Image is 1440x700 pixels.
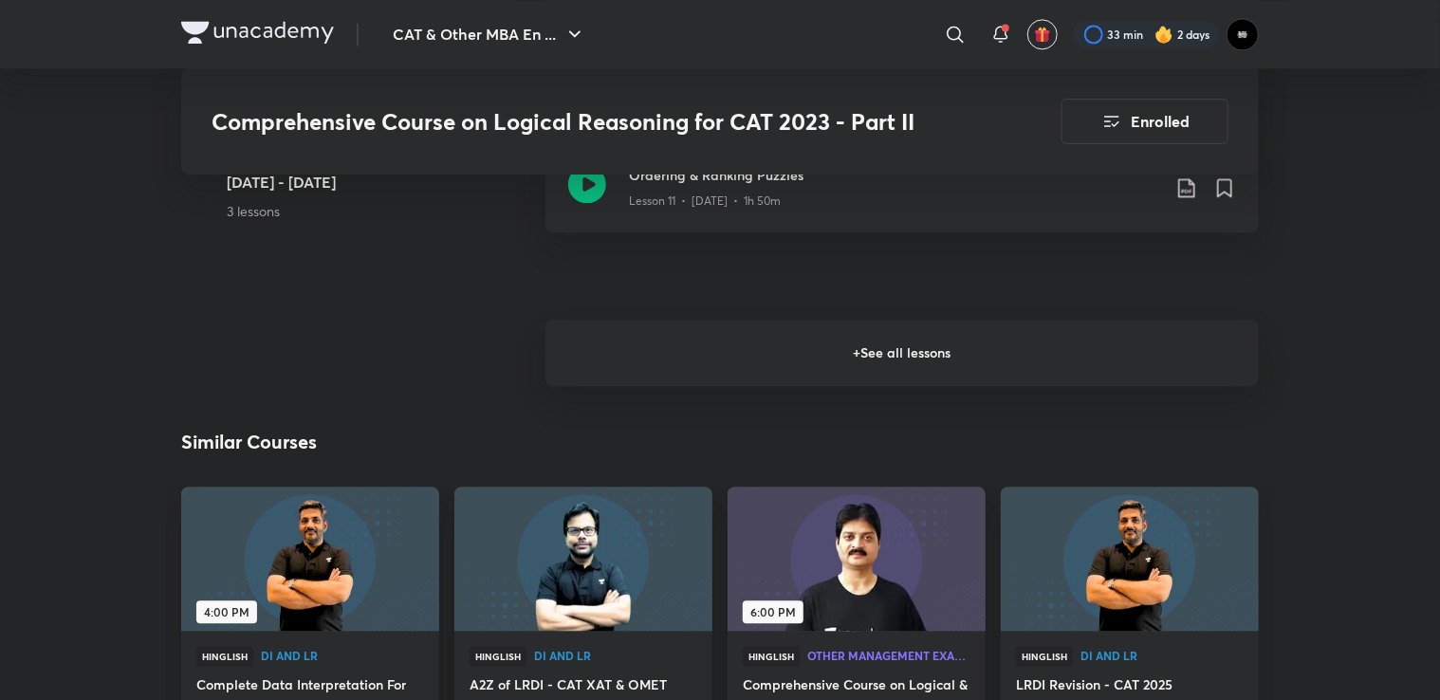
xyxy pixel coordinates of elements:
span: Other Management Exams [807,650,970,661]
h2: Similar Courses [181,428,317,456]
span: Hinglish [196,646,253,667]
a: DI and LR [261,650,424,663]
p: Lesson 11 • [DATE] • 1h 50m [629,193,781,210]
a: new-thumbnail [454,487,712,631]
a: DI and LR [1080,650,1244,663]
a: new-thumbnail4:00 PM [181,487,439,631]
button: CAT & Other MBA En ... [381,15,598,53]
span: DI and LR [1080,650,1244,661]
a: new-thumbnail [1001,487,1259,631]
a: A2Z of LRDI - CAT XAT & OMET [470,674,697,698]
p: 3 lessons [227,201,530,221]
a: Company Logo [181,21,334,48]
h3: Ordering & Ranking Puzzles [629,165,1160,185]
span: DI and LR [261,650,424,661]
img: streak [1154,25,1173,44]
span: Hinglish [470,646,526,667]
a: DI and LR [534,650,697,663]
a: new-thumbnail6:00 PM [728,487,986,631]
a: LRDI Revision - CAT 2025 [1016,674,1244,698]
img: new-thumbnail [998,486,1261,633]
img: avatar [1034,26,1051,43]
img: GAME CHANGER [1227,18,1259,50]
h3: Comprehensive Course on Logical Reasoning for CAT 2023 - Part II [212,108,954,136]
a: Other Management Exams [807,650,970,663]
span: Hinglish [743,646,800,667]
img: new-thumbnail [178,486,441,633]
button: Enrolled [1062,99,1228,144]
img: Company Logo [181,21,334,44]
span: 4:00 PM [196,600,257,623]
span: DI and LR [534,650,697,661]
a: Ordering & Ranking PuzzlesLesson 11 • [DATE] • 1h 50m [545,142,1259,255]
span: Hinglish [1016,646,1073,667]
h6: + See all lessons [545,320,1259,386]
button: avatar [1027,19,1058,49]
img: new-thumbnail [452,486,714,633]
h5: [DATE] - [DATE] [227,171,530,193]
span: 6:00 PM [743,600,803,623]
img: new-thumbnail [725,486,988,633]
